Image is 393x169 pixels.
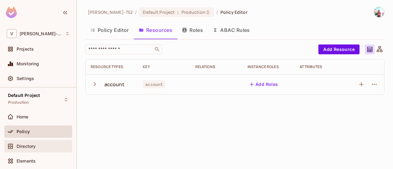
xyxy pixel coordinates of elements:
[17,159,36,163] span: Elements
[20,31,62,36] span: Workspace: venkata-752
[17,47,34,52] span: Projects
[143,80,165,88] span: account
[134,22,177,38] button: Resources
[177,10,179,15] span: :
[300,64,342,69] div: Attributes
[247,64,290,69] div: Instance roles
[208,22,255,38] button: ABAC Rules
[17,144,36,149] span: Directory
[17,76,34,81] span: Settings
[177,22,208,38] button: Roles
[7,29,17,38] span: V
[181,9,205,15] span: Production
[17,114,29,119] span: Home
[220,9,247,15] span: Policy Editor
[88,9,133,15] span: the active workspace
[17,129,30,134] span: Policy
[135,9,137,15] li: /
[318,44,360,54] button: Add Resource
[374,7,384,17] img: venkata kalyan siripalli
[85,22,134,38] button: Policy Editor
[143,9,175,15] span: Default Project
[17,61,39,66] span: Monitoring
[8,93,40,98] span: Default Project
[104,81,124,88] div: account
[8,100,29,105] span: Production
[195,64,238,69] div: Relations
[143,64,185,69] div: Key
[247,79,281,89] button: Add Roles
[91,64,133,69] div: Resource Types
[216,9,218,15] li: /
[6,7,17,18] img: SReyMgAAAABJRU5ErkJggg==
